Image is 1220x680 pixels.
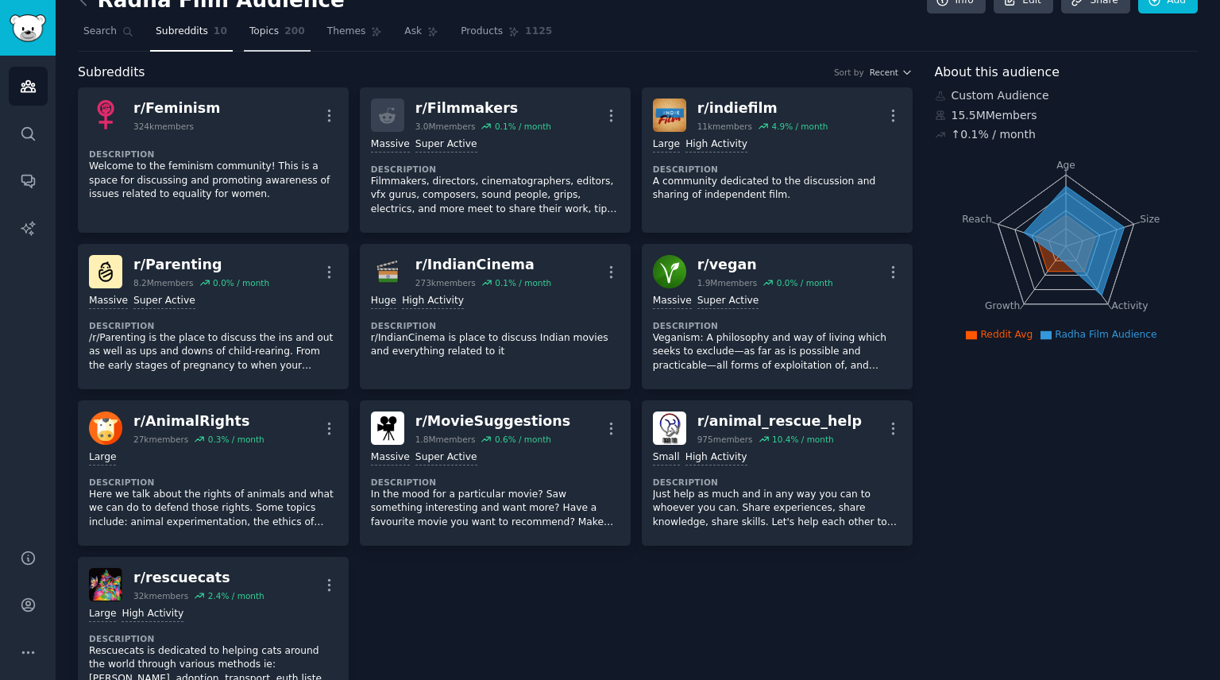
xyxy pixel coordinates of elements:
div: r/ animal_rescue_help [697,411,862,431]
div: Huge [371,294,396,309]
div: 3.0M members [415,121,476,132]
img: indiefilm [653,99,686,132]
div: Super Active [133,294,195,309]
p: In the mood for a particular movie? Saw something interesting and want more? Have a favourite mov... [371,488,620,530]
p: Here we talk about the rights of animals and what we can do to defend those rights. Some topics i... [89,488,338,530]
tspan: Growth [985,300,1020,311]
dt: Description [371,477,620,488]
dt: Description [89,320,338,331]
div: 1.8M members [415,434,476,445]
div: 1.9M members [697,277,758,288]
img: AnimalRights [89,411,122,445]
a: Parentingr/Parenting8.2Mmembers0.0% / monthMassiveSuper ActiveDescription/r/Parenting is the plac... [78,244,349,389]
div: Sort by [834,67,864,78]
img: vegan [653,255,686,288]
span: Radha Film Audience [1055,329,1156,340]
a: r/Filmmakers3.0Mmembers0.1% / monthMassiveSuper ActiveDescriptionFilmmakers, directors, cinematog... [360,87,631,233]
a: Search [78,19,139,52]
dt: Description [371,320,620,331]
img: Parenting [89,255,122,288]
div: Super Active [697,294,759,309]
div: Custom Audience [935,87,1199,104]
span: 1125 [525,25,552,39]
div: Massive [653,294,692,309]
p: Veganism: A philosophy and way of living which seeks to exclude—as far as is possible and practic... [653,331,901,373]
tspan: Size [1140,213,1160,224]
p: A community dedicated to the discussion and sharing of independent film. [653,175,901,203]
span: Subreddits [156,25,208,39]
div: Large [89,607,116,622]
div: r/ vegan [697,255,833,275]
a: Products1125 [455,19,558,52]
div: High Activity [685,450,747,466]
p: Welcome to the feminism community! This is a space for discussing and promoting awareness of issu... [89,160,338,202]
a: MovieSuggestionsr/MovieSuggestions1.8Mmembers0.6% / monthMassiveSuper ActiveDescriptionIn the moo... [360,400,631,546]
div: Massive [371,450,410,466]
a: Feminismr/Feminism324kmembersDescriptionWelcome to the feminism community! This is a space for di... [78,87,349,233]
a: Ask [399,19,444,52]
div: 10.4 % / month [772,434,834,445]
span: Products [461,25,503,39]
dt: Description [653,164,901,175]
tspan: Age [1056,160,1075,171]
p: Just help as much and in any way you can to whoever you can. Share experiences, share knowledge, ... [653,488,901,530]
tspan: Activity [1111,300,1148,311]
dt: Description [653,320,901,331]
span: Ask [404,25,422,39]
div: r/ Filmmakers [415,99,551,118]
div: r/ Parenting [133,255,269,275]
div: 32k members [133,590,188,601]
img: animal_rescue_help [653,411,686,445]
button: Recent [870,67,913,78]
div: r/ AnimalRights [133,411,264,431]
span: Recent [870,67,898,78]
img: IndianCinema [371,255,404,288]
p: /r/Parenting is the place to discuss the ins and out as well as ups and downs of child-rearing. F... [89,331,338,373]
div: r/ MovieSuggestions [415,411,570,431]
div: Large [89,450,116,466]
dt: Description [89,149,338,160]
img: GummySearch logo [10,14,46,42]
span: Search [83,25,117,39]
a: IndianCinemar/IndianCinema273kmembers0.1% / monthHugeHigh ActivityDescriptionr/IndianCinema is pl... [360,244,631,389]
div: 0.6 % / month [495,434,551,445]
div: r/ Feminism [133,99,221,118]
img: MovieSuggestions [371,411,404,445]
a: AnimalRightsr/AnimalRights27kmembers0.3% / monthLargeDescriptionHere we talk about the rights of ... [78,400,349,546]
div: Massive [89,294,128,309]
div: Massive [371,137,410,153]
a: Themes [322,19,388,52]
div: 8.2M members [133,277,194,288]
div: High Activity [402,294,464,309]
div: 0.1 % / month [495,277,551,288]
div: 273k members [415,277,476,288]
div: Super Active [415,450,477,466]
div: ↑ 0.1 % / month [952,126,1036,143]
a: veganr/vegan1.9Mmembers0.0% / monthMassiveSuper ActiveDescriptionVeganism: A philosophy and way o... [642,244,913,389]
img: rescuecats [89,568,122,601]
p: Filmmakers, directors, cinematographers, editors, vfx gurus, composers, sound people, grips, elec... [371,175,620,217]
span: Topics [249,25,279,39]
span: Reddit Avg [980,329,1033,340]
span: About this audience [935,63,1060,83]
div: 324k members [133,121,194,132]
div: 15.5M Members [935,107,1199,124]
p: r/IndianCinema is place to discuss Indian movies and everything related to it [371,331,620,359]
span: 200 [284,25,305,39]
dt: Description [89,477,338,488]
div: 0.3 % / month [208,434,264,445]
div: Super Active [415,137,477,153]
span: Subreddits [78,63,145,83]
div: 0.0 % / month [777,277,833,288]
div: 27k members [133,434,188,445]
a: indiefilmr/indiefilm11kmembers4.9% / monthLargeHigh ActivityDescriptionA community dedicated to t... [642,87,913,233]
dt: Description [653,477,901,488]
div: Small [653,450,680,466]
div: r/ IndianCinema [415,255,551,275]
a: Topics200 [244,19,311,52]
dt: Description [371,164,620,175]
div: 0.1 % / month [495,121,551,132]
div: r/ rescuecats [133,568,264,588]
div: 0.0 % / month [213,277,269,288]
a: Subreddits10 [150,19,233,52]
